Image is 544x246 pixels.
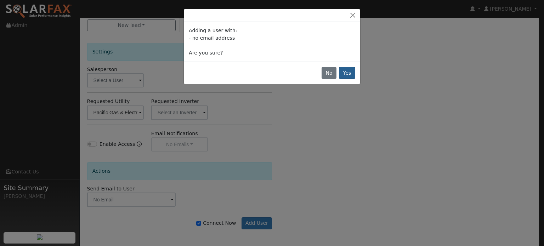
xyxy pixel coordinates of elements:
span: Are you sure? [189,50,223,56]
span: Adding a user with: [189,28,237,33]
button: Close [348,12,358,19]
button: Yes [339,67,355,79]
button: No [322,67,336,79]
span: - no email address [189,35,235,41]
